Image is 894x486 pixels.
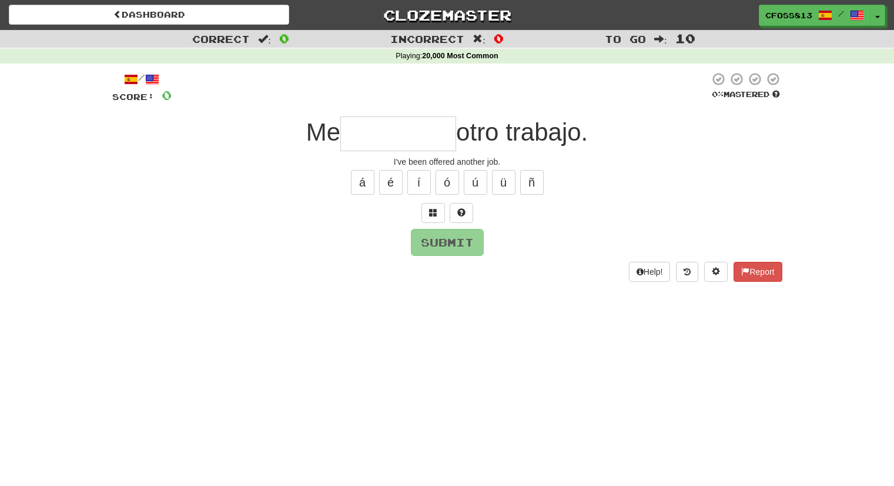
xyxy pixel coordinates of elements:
span: : [473,34,485,44]
span: Correct [192,33,250,45]
button: Help! [629,262,671,282]
button: Report [734,262,782,282]
span: 0 [162,88,172,102]
button: Switch sentence to multiple choice alt+p [421,203,445,223]
div: I've been offered another job. [112,156,782,168]
span: otro trabajo. [456,118,588,146]
div: Mastered [709,89,782,100]
span: Incorrect [390,33,464,45]
button: Submit [411,229,484,256]
button: é [379,170,403,195]
strong: 20,000 Most Common [422,52,498,60]
span: 0 % [712,89,724,99]
div: / [112,72,172,86]
button: ú [464,170,487,195]
a: cfoss813 / [759,5,870,26]
span: / [838,9,844,18]
span: : [258,34,271,44]
span: To go [605,33,646,45]
a: Clozemaster [307,5,587,25]
span: 0 [279,31,289,45]
button: ü [492,170,515,195]
button: Round history (alt+y) [676,262,698,282]
a: Dashboard [9,5,289,25]
button: á [351,170,374,195]
span: Me [306,118,340,146]
span: : [654,34,667,44]
span: cfoss813 [765,10,812,21]
button: ñ [520,170,544,195]
span: 10 [675,31,695,45]
button: í [407,170,431,195]
button: Single letter hint - you only get 1 per sentence and score half the points! alt+h [450,203,473,223]
button: ó [436,170,459,195]
span: Score: [112,92,155,102]
span: 0 [494,31,504,45]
